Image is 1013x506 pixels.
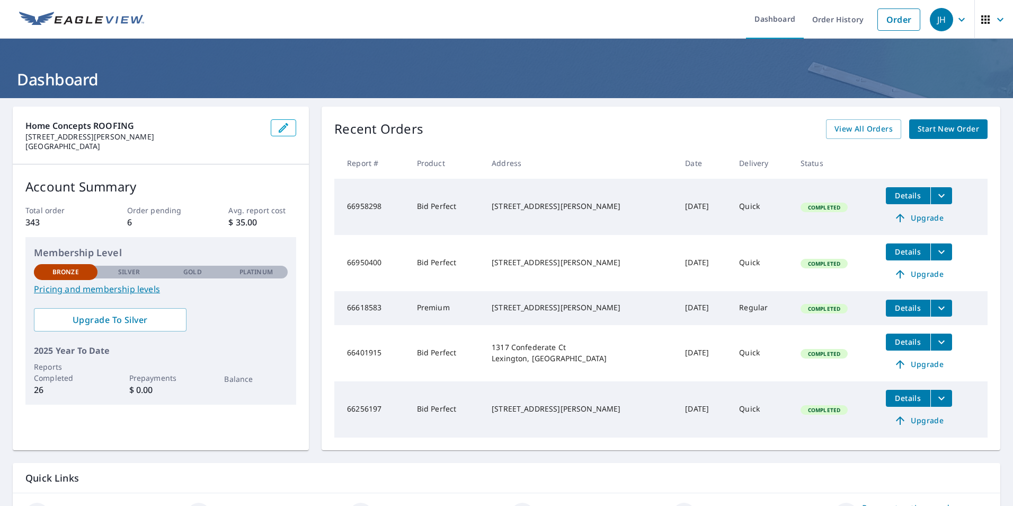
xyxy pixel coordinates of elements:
[34,383,97,396] p: 26
[34,344,288,357] p: 2025 Year To Date
[408,147,483,179] th: Product
[34,361,97,383] p: Reports Completed
[892,268,946,281] span: Upgrade
[19,12,144,28] img: EV Logo
[334,147,408,179] th: Report #
[129,372,193,383] p: Prepayments
[408,291,483,325] td: Premium
[886,187,930,204] button: detailsBtn-66958298
[183,267,201,277] p: Gold
[677,179,731,235] td: [DATE]
[483,147,677,179] th: Address
[792,147,877,179] th: Status
[826,119,901,139] a: View All Orders
[731,147,792,179] th: Delivery
[930,187,952,204] button: filesDropdownBtn-66958298
[492,404,668,414] div: [STREET_ADDRESS][PERSON_NAME]
[918,123,979,136] span: Start New Order
[834,123,893,136] span: View All Orders
[129,383,193,396] p: $ 0.00
[228,216,296,229] p: $ 35.00
[677,325,731,381] td: [DATE]
[731,325,792,381] td: Quick
[886,266,952,283] a: Upgrade
[886,210,952,226] a: Upgrade
[892,303,924,313] span: Details
[34,246,288,260] p: Membership Level
[334,381,408,438] td: 66256197
[892,337,924,347] span: Details
[224,373,288,385] p: Balance
[25,472,988,485] p: Quick Links
[492,257,668,268] div: [STREET_ADDRESS][PERSON_NAME]
[25,119,262,132] p: home concepts ROOFING
[677,147,731,179] th: Date
[731,381,792,438] td: Quick
[677,291,731,325] td: [DATE]
[408,179,483,235] td: Bid Perfect
[731,179,792,235] td: Quick
[408,381,483,438] td: Bid Perfect
[892,358,946,371] span: Upgrade
[731,291,792,325] td: Regular
[34,283,288,295] a: Pricing and membership levels
[892,212,946,224] span: Upgrade
[334,325,408,381] td: 66401915
[334,119,423,139] p: Recent Orders
[334,291,408,325] td: 66618583
[492,302,668,313] div: [STREET_ADDRESS][PERSON_NAME]
[492,201,668,212] div: [STREET_ADDRESS][PERSON_NAME]
[25,132,262,142] p: [STREET_ADDRESS][PERSON_NAME]
[930,243,952,260] button: filesDropdownBtn-66950400
[34,308,186,331] a: Upgrade To Silver
[892,190,924,200] span: Details
[886,334,930,351] button: detailsBtn-66401915
[802,305,847,312] span: Completed
[892,414,946,427] span: Upgrade
[52,267,79,277] p: Bronze
[877,8,920,31] a: Order
[909,119,988,139] a: Start New Order
[677,235,731,291] td: [DATE]
[408,235,483,291] td: Bid Perfect
[886,243,930,260] button: detailsBtn-66950400
[802,260,847,267] span: Completed
[886,300,930,317] button: detailsBtn-66618583
[886,412,952,429] a: Upgrade
[892,393,924,403] span: Details
[930,334,952,351] button: filesDropdownBtn-66401915
[25,216,93,229] p: 343
[802,204,847,211] span: Completed
[930,390,952,407] button: filesDropdownBtn-66256197
[892,247,924,257] span: Details
[25,205,93,216] p: Total order
[127,216,195,229] p: 6
[677,381,731,438] td: [DATE]
[886,390,930,407] button: detailsBtn-66256197
[334,179,408,235] td: 66958298
[228,205,296,216] p: Avg. report cost
[25,177,296,196] p: Account Summary
[802,406,847,414] span: Completed
[408,325,483,381] td: Bid Perfect
[25,142,262,151] p: [GEOGRAPHIC_DATA]
[930,300,952,317] button: filesDropdownBtn-66618583
[886,356,952,373] a: Upgrade
[127,205,195,216] p: Order pending
[731,235,792,291] td: Quick
[42,314,178,326] span: Upgrade To Silver
[492,342,668,363] div: 1317 Confederate Ct Lexington, [GEOGRAPHIC_DATA]
[930,8,953,31] div: JH
[334,235,408,291] td: 66950400
[13,68,1000,90] h1: Dashboard
[802,350,847,357] span: Completed
[118,267,140,277] p: Silver
[239,267,273,277] p: Platinum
